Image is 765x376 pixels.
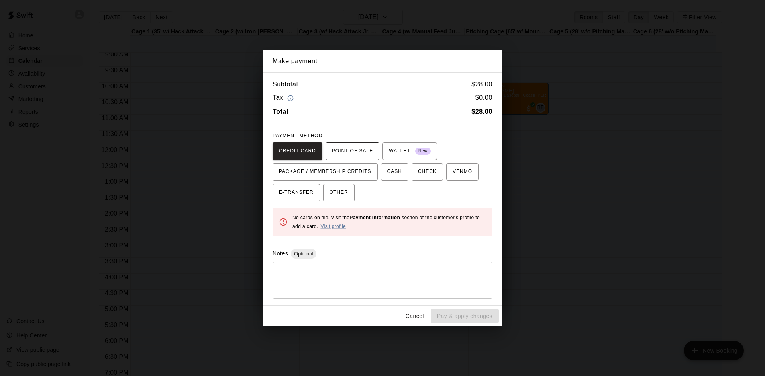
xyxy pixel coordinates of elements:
button: E-TRANSFER [273,184,320,201]
span: VENMO [453,166,472,178]
a: Visit profile [320,224,346,229]
span: CASH [387,166,402,178]
button: VENMO [446,163,479,181]
button: OTHER [323,184,355,201]
button: PACKAGE / MEMBERSHIP CREDITS [273,163,378,181]
button: WALLET New [382,142,437,160]
h6: Subtotal [273,79,298,90]
span: PACKAGE / MEMBERSHIP CREDITS [279,166,371,178]
span: E-TRANSFER [279,186,314,199]
span: No cards on file. Visit the section of the customer's profile to add a card. [292,215,480,229]
span: POINT OF SALE [332,145,373,158]
h2: Make payment [263,50,502,73]
b: Total [273,108,288,115]
span: WALLET [389,145,431,158]
span: Optional [291,251,316,257]
b: $ 28.00 [471,108,492,115]
button: CASH [381,163,408,181]
span: PAYMENT METHOD [273,133,322,138]
h6: Tax [273,93,296,103]
h6: $ 28.00 [471,79,492,90]
button: POINT OF SALE [326,142,379,160]
button: CREDIT CARD [273,142,322,160]
button: CHECK [412,163,443,181]
button: Cancel [402,309,428,323]
label: Notes [273,250,288,257]
span: New [415,146,431,157]
span: OTHER [330,186,348,199]
span: CHECK [418,166,437,178]
b: Payment Information [349,215,400,220]
span: CREDIT CARD [279,145,316,158]
h6: $ 0.00 [475,93,492,103]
